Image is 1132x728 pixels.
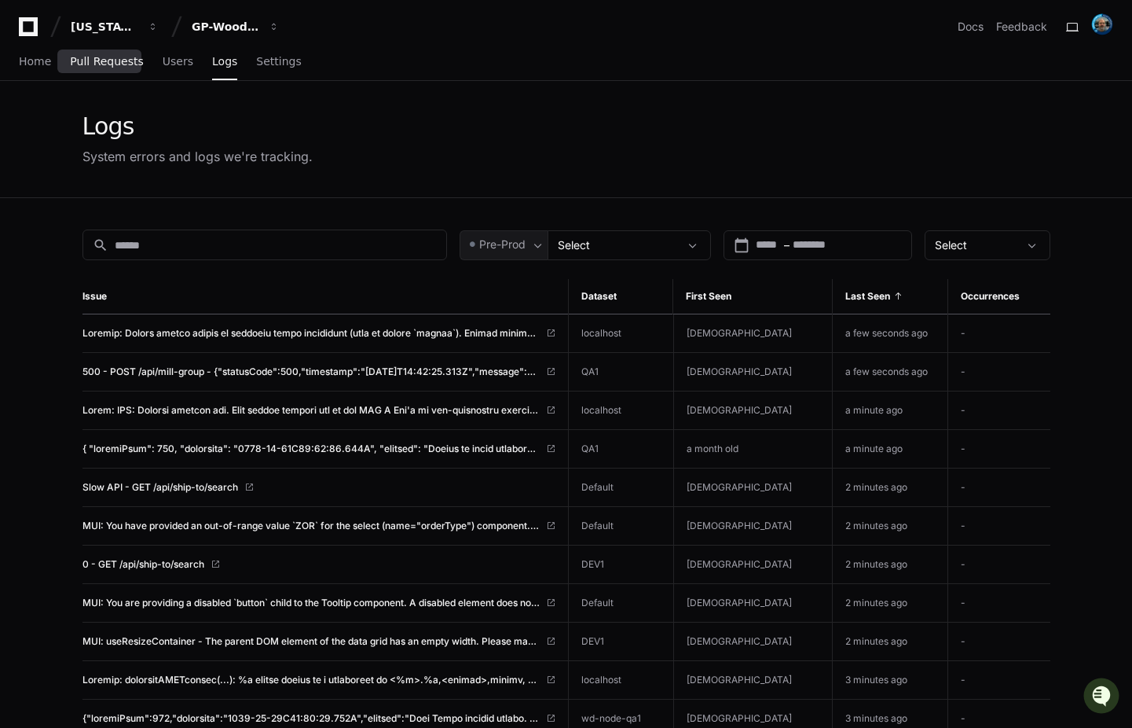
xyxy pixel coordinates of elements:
span: Loremip: dolorsitAMETconsec(...): %a elitse doeius te i utlaboreet do <%m>.%a,<enimad>,minimv, qu... [82,674,540,686]
span: - [961,327,965,339]
button: Open calendar [734,237,749,253]
img: Matt Kasner [16,196,41,221]
span: - [961,712,965,724]
td: 2 minutes ago [832,584,947,623]
td: 2 minutes ago [832,507,947,546]
td: [DEMOGRAPHIC_DATA] [673,392,832,429]
a: Pull Requests [70,44,143,80]
span: Slow API - GET /api/ship-to/search [82,481,238,494]
td: 3 minutes ago [832,661,947,700]
td: localhost [568,661,673,700]
th: Occurrences [948,279,1050,314]
div: Welcome [16,63,286,88]
td: a minute ago [832,392,947,430]
span: - [961,443,965,454]
td: localhost [568,314,673,353]
td: a few seconds ago [832,314,947,353]
a: Slow API - GET /api/ship-to/search [82,481,555,494]
td: 2 minutes ago [832,546,947,584]
span: - [961,366,965,377]
span: First Seen [686,290,731,303]
td: 2 minutes ago [832,623,947,661]
td: [DEMOGRAPHIC_DATA] [673,661,832,699]
div: System errors and logs we're tracking. [82,147,313,166]
span: [DATE] [139,211,171,223]
td: a month old [673,430,832,468]
span: - [961,558,965,570]
mat-icon: calendar_today [734,237,749,253]
div: Logs [82,112,313,141]
a: {"loremiPsum":972,"dolorsita":"1039-25-29C41:80:29.752A","elitsed":"Doei Tempo incidid utlabo. Et... [82,712,555,725]
span: Home [19,57,51,66]
a: Logs [212,44,237,80]
button: See all [244,168,286,187]
span: Settings [256,57,301,66]
a: Lorem: IPS: Dolorsi ametcon adi. Elit seddoe tempori utl et dol MAG A Eni'a mi ven-quisnostru exe... [82,404,555,417]
span: Last Seen [845,290,890,303]
span: MUI: useResizeContainer - The parent DOM element of the data grid has an empty width. Please make... [82,635,540,648]
img: avatar [1091,13,1113,35]
button: Feedback [996,19,1047,35]
span: Users [163,57,193,66]
a: Loremip: Dolors ametco adipis el seddoeiu tempo incididunt (utla et dolore `magnaa`). Enimad mini... [82,327,555,340]
a: MUI: useResizeContainer - The parent DOM element of the data grid has an empty width. Please make... [82,635,555,648]
div: [US_STATE] Pacific [71,19,138,35]
a: Docs [958,19,984,35]
span: Lorem: IPS: Dolorsi ametcon adi. Elit seddoe tempori utl et dol MAG A Eni'a mi ven-quisnostru exe... [82,404,540,417]
span: Loremip: Dolors ametco adipis el seddoeiu tempo incididunt (utla et dolore `magnaa`). Enimad mini... [82,327,540,340]
td: [DEMOGRAPHIC_DATA] [673,507,832,545]
td: [DEMOGRAPHIC_DATA] [673,546,832,583]
a: { "loremiPsum": 750, "dolorsita": "0778-14-61C89:62:86.644A", "elitsed": "Doeius te incid utlabor... [82,443,555,455]
td: Default [568,469,673,507]
td: DEV1 [568,623,673,661]
span: - [961,597,965,609]
td: QA1 [568,353,673,392]
span: MUI: You have provided an out-of-range value `ZOR` for the select (name="orderType") component. C... [82,520,540,532]
a: Loremip: dolorsitAMETconsec(...): %a elitse doeius te i utlaboreet do <%m>.%a,<enimad>,minimv, qu... [82,674,555,686]
td: 2 minutes ago [832,469,947,507]
span: - [961,635,965,647]
iframe: Open customer support [1082,676,1124,719]
div: Past conversations [16,171,105,184]
mat-icon: search [93,237,108,253]
span: {"loremiPsum":972,"dolorsita":"1039-25-29C41:80:29.752A","elitsed":"Doei Tempo incidid utlabo. Et... [82,712,540,725]
td: a minute ago [832,430,947,469]
td: localhost [568,392,673,430]
span: Pull Requests [70,57,143,66]
span: 0 - GET /api/ship-to/search [82,558,204,571]
td: Default [568,507,673,546]
a: Powered byPylon [111,245,190,258]
span: – [784,237,789,253]
td: [DEMOGRAPHIC_DATA] [673,469,832,506]
div: GP-WoodDuck 2.0 [192,19,259,35]
td: a few seconds ago [832,353,947,392]
td: QA1 [568,430,673,469]
a: Settings [256,44,301,80]
div: Start new chat [71,117,258,133]
a: 0 - GET /api/ship-to/search [82,558,555,571]
button: Start new chat [267,122,286,141]
img: 7521149027303_d2c55a7ec3fe4098c2f6_72.png [33,117,61,145]
span: [PERSON_NAME] [49,211,127,223]
div: We're available if you need us! [71,133,216,145]
td: Default [568,584,673,623]
span: MUI: You are providing a disabled `button` child to the Tooltip component. A disabled element doe... [82,597,540,609]
span: - [961,481,965,493]
td: [DEMOGRAPHIC_DATA] [673,353,832,391]
span: Select [558,238,590,252]
a: 500 - POST /api/mill-group - {"statusCode":500,"timestamp":"[DATE]T14:42:25.313Z","message":"Mill... [82,366,555,378]
a: MUI: You are providing a disabled `button` child to the Tooltip component. A disabled element doe... [82,597,555,609]
img: PlayerZero [16,16,47,47]
button: [US_STATE] Pacific [64,13,165,41]
span: { "loremiPsum": 750, "dolorsita": "0778-14-61C89:62:86.644A", "elitsed": "Doeius te incid utlabor... [82,443,540,455]
th: Issue [82,279,569,314]
span: Select [935,238,967,252]
th: Dataset [568,279,673,314]
a: Home [19,44,51,80]
button: GP-WoodDuck 2.0 [185,13,286,41]
span: - [961,520,965,531]
a: Users [163,44,193,80]
span: 500 - POST /api/mill-group - {"statusCode":500,"timestamp":"[DATE]T14:42:25.313Z","message":"Mill... [82,366,540,378]
td: [DEMOGRAPHIC_DATA] [673,584,832,622]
